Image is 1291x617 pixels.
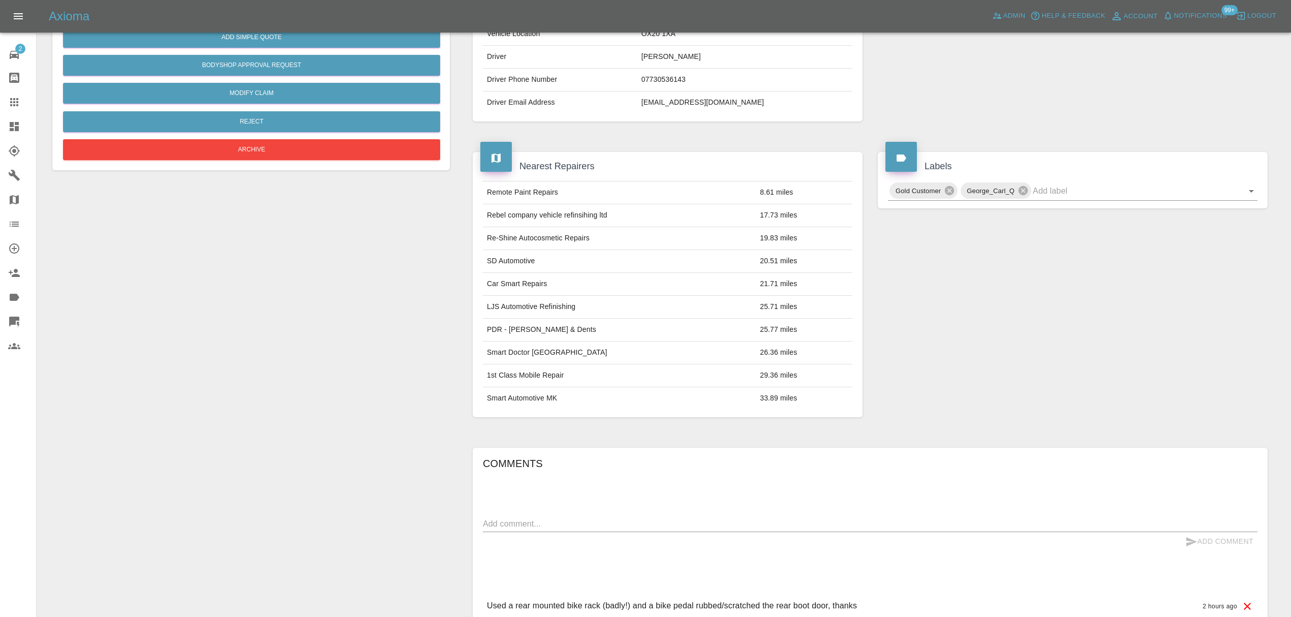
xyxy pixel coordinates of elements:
span: 99+ [1221,5,1238,15]
h4: Labels [885,160,1260,173]
button: Archive [63,139,440,160]
td: Rebel company vehicle refinsihing ltd [483,204,756,227]
td: Remote Paint Repairs [483,181,756,204]
button: Open drawer [6,4,30,28]
span: Logout [1247,10,1276,22]
td: Driver Email Address [483,91,637,114]
p: Used a rear mounted bike rack (badly!) and a bike pedal rubbed/scratched the rear boot door, thanks [487,600,857,612]
input: Add label [1033,183,1229,199]
div: George_Carl_Q [961,182,1031,199]
button: Reject [63,111,440,132]
td: 17.73 miles [756,204,852,227]
a: Admin [990,8,1028,24]
td: 21.71 miles [756,273,852,296]
span: Admin [1003,10,1026,22]
button: Open [1244,184,1258,198]
td: 07730536143 [637,69,852,91]
td: 26.36 miles [756,342,852,364]
td: Driver Phone Number [483,69,637,91]
td: Smart Doctor [GEOGRAPHIC_DATA] [483,342,756,364]
span: George_Carl_Q [961,185,1021,197]
button: Help & Feedback [1028,8,1108,24]
td: 20.51 miles [756,250,852,273]
button: Add Simple Quote [63,27,440,48]
td: Vehicle Location [483,23,637,46]
td: Smart Automotive MK [483,387,756,410]
td: 33.89 miles [756,387,852,410]
td: 19.83 miles [756,227,852,250]
td: [PERSON_NAME] [637,46,852,69]
span: 2 hours ago [1203,603,1237,610]
td: Re-Shine Autocosmetic Repairs [483,227,756,250]
td: PDR - [PERSON_NAME] & Dents [483,319,756,342]
button: Notifications [1160,8,1229,24]
td: 8.61 miles [756,181,852,204]
td: 25.71 miles [756,296,852,319]
a: Modify Claim [63,83,440,104]
td: [EMAIL_ADDRESS][DOMAIN_NAME] [637,91,852,114]
td: 1st Class Mobile Repair [483,364,756,387]
td: Driver [483,46,637,69]
td: 25.77 miles [756,319,852,342]
td: LJS Automotive Refinishing [483,296,756,319]
span: Account [1124,11,1158,22]
td: SD Automotive [483,250,756,273]
td: OX20 1XA [637,23,852,46]
button: Logout [1234,8,1279,24]
span: 2 [15,44,25,54]
a: Account [1108,8,1160,24]
div: Gold Customer [889,182,958,199]
td: Car Smart Repairs [483,273,756,296]
span: Gold Customer [889,185,947,197]
span: Notifications [1174,10,1227,22]
h6: Comments [483,455,1257,472]
span: Help & Feedback [1041,10,1105,22]
td: 29.36 miles [756,364,852,387]
h5: Axioma [49,8,89,24]
button: Bodyshop Approval Request [63,55,440,76]
h4: Nearest Repairers [480,160,855,173]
